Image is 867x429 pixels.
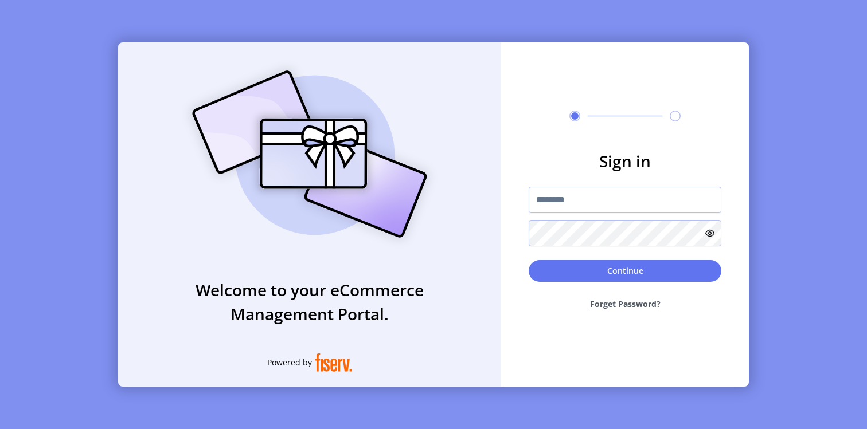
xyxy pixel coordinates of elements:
[118,278,501,326] h3: Welcome to your eCommerce Management Portal.
[529,149,721,173] h3: Sign in
[267,356,312,368] span: Powered by
[175,58,444,250] img: card_Illustration.svg
[529,260,721,282] button: Continue
[529,289,721,319] button: Forget Password?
